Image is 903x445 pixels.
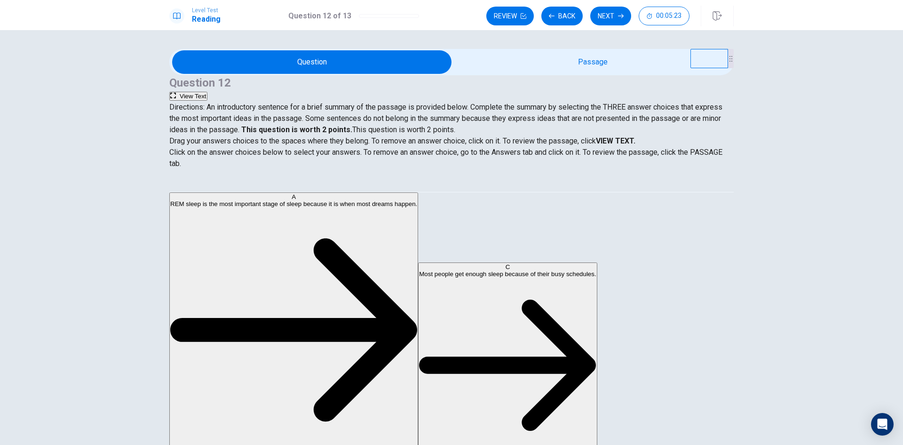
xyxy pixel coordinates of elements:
div: Choose test type tabs [169,169,734,192]
div: A [170,193,417,200]
div: Open Intercom Messenger [871,413,894,436]
h1: Question 12 of 13 [288,10,351,22]
span: This question is worth 2 points. [352,125,455,134]
div: C [419,263,596,270]
p: Drag your answers choices to the spaces where they belong. To remove an answer choice, click on i... [169,135,734,147]
h4: Question 12 [169,75,734,90]
button: 00:05:23 [639,7,689,25]
span: Directions: An introductory sentence for a brief summary of the passage is provided below. Comple... [169,103,722,134]
span: Most people get enough sleep because of their busy schedules. [419,270,596,278]
button: Review [486,7,534,25]
strong: This question is worth 2 points. [239,125,352,134]
button: View Text [169,92,207,101]
h1: Reading [192,14,221,25]
span: 00:05:23 [656,12,681,20]
strong: VIEW TEXT. [596,136,635,145]
span: REM sleep is the most important stage of sleep because it is when most dreams happen. [170,200,417,207]
p: Click on the answer choices below to select your answers. To remove an answer choice, go to the A... [169,147,734,169]
button: Next [590,7,631,25]
span: Level Test [192,7,221,14]
button: Back [541,7,583,25]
